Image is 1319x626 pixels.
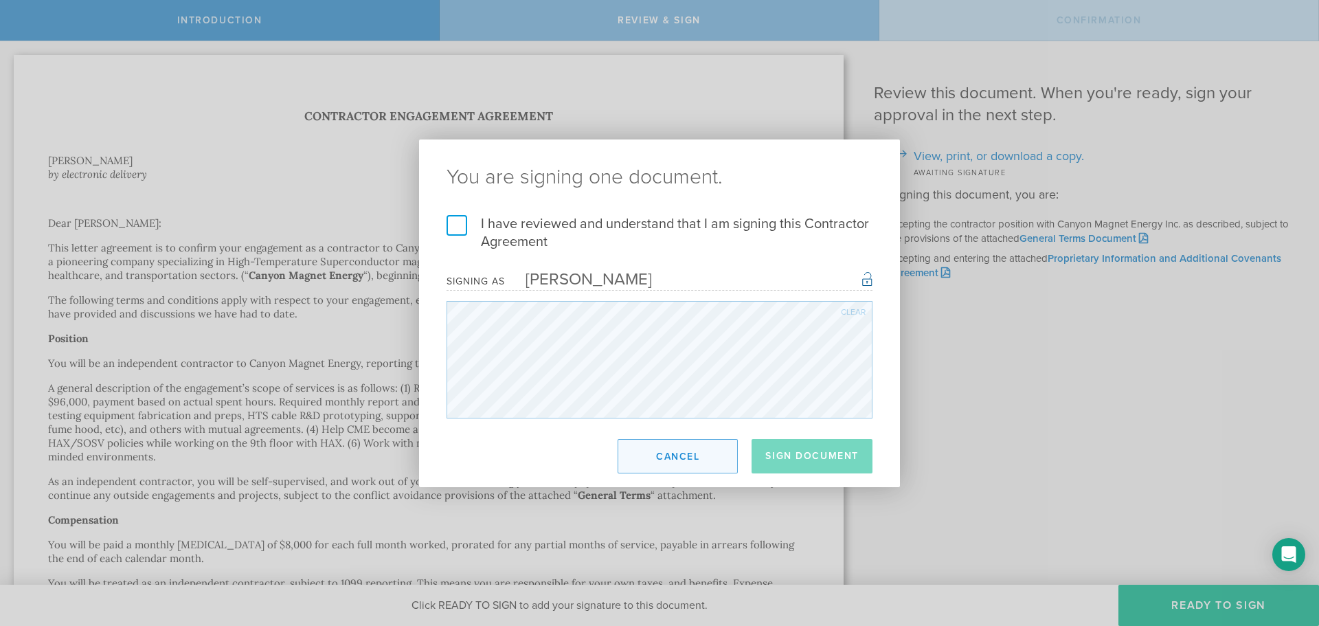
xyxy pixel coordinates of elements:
[447,167,872,188] ng-pluralize: You are signing one document.
[505,269,652,289] div: [PERSON_NAME]
[447,276,505,287] div: Signing as
[618,439,738,473] button: Cancel
[447,215,872,251] label: I have reviewed and understand that I am signing this Contractor Agreement
[752,439,872,473] button: Sign Document
[1272,538,1305,571] div: Open Intercom Messenger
